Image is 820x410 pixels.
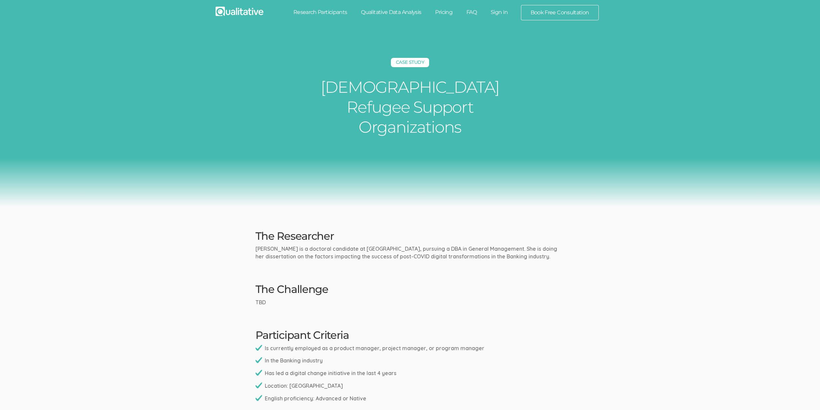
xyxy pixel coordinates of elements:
[310,77,510,137] h1: [DEMOGRAPHIC_DATA] Refugee Support Organizations
[216,7,263,16] img: Qualitative
[255,357,565,365] li: In the Banking industry
[391,58,429,67] h5: Case Study
[255,382,565,391] li: Location: [GEOGRAPHIC_DATA]
[354,5,428,20] a: Qualitative Data Analysis
[255,329,565,341] h2: Participant Criteria
[286,5,354,20] a: Research Participants
[521,5,598,20] a: Book Free Consultation
[428,5,459,20] a: Pricing
[255,230,565,242] h2: The Researcher
[255,395,565,403] li: English proficiency: Advanced or Native
[484,5,515,20] a: Sign In
[255,245,565,260] p: [PERSON_NAME] is a doctoral candidate at [GEOGRAPHIC_DATA], pursuing a DBA in General Management....
[787,378,820,410] iframe: Chat Widget
[459,5,484,20] a: FAQ
[255,283,565,295] h2: The Challenge
[255,344,565,353] li: Is currently employed as a product manager, project manager, or program manager
[255,369,565,378] li: Has led a digital change initiative in the last 4 years
[255,299,565,306] p: TBD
